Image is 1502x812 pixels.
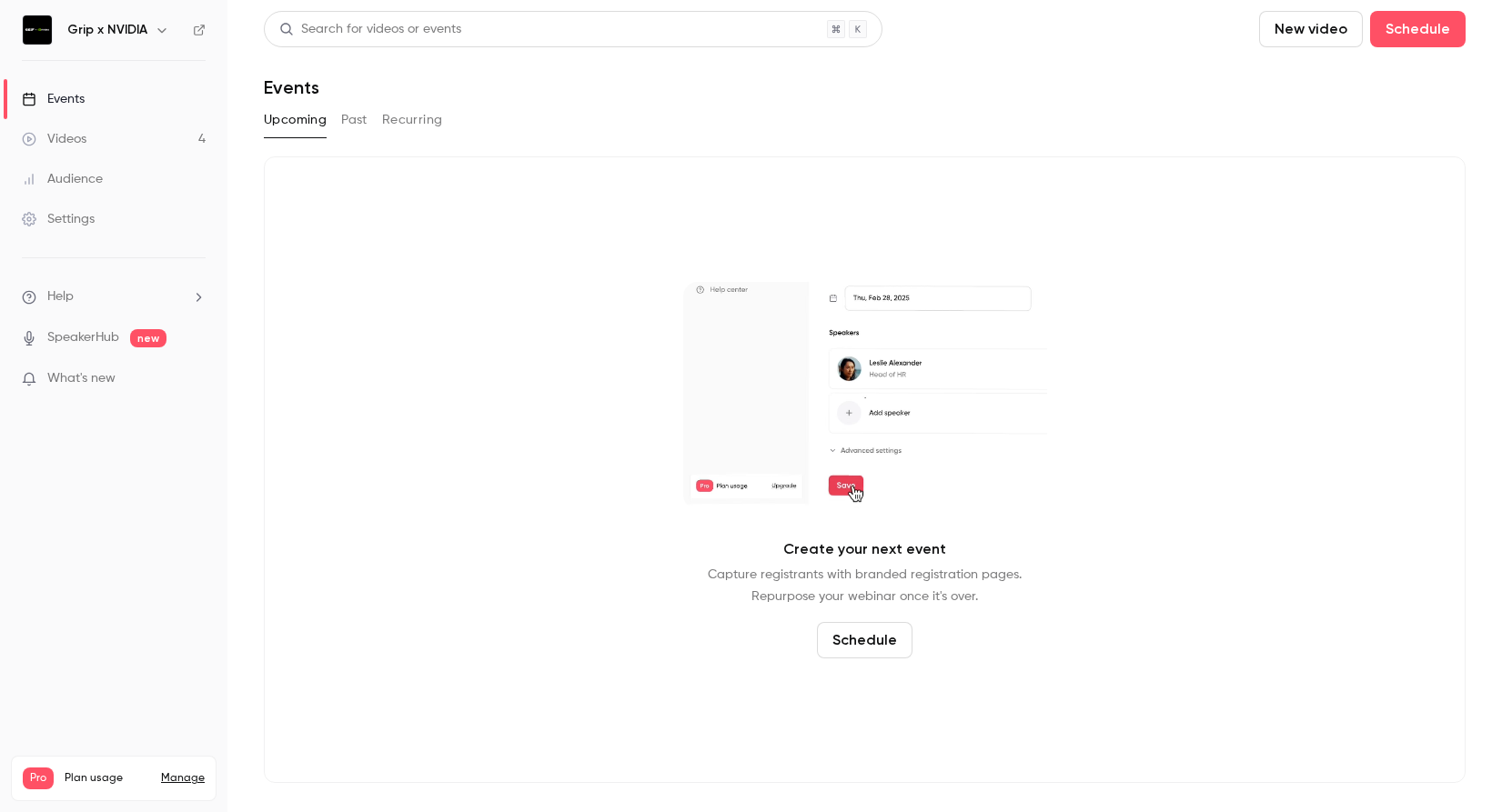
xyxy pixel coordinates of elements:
[23,15,52,45] img: Grip x NVIDIA
[22,287,206,306] li: help-dropdown-opener
[47,328,119,347] a: SpeakerHub
[1370,11,1466,47] button: Schedule
[65,771,150,786] span: Plan usage
[279,20,461,39] div: Search for videos or events
[47,287,74,306] span: Help
[22,130,86,148] div: Videos
[130,329,166,347] span: new
[22,170,103,188] div: Audience
[817,622,912,658] button: Schedule
[341,105,368,135] button: Past
[783,538,946,560] p: Create your next event
[382,105,443,135] button: Recurring
[264,105,327,135] button: Upcoming
[67,21,147,39] h6: Grip x NVIDIA
[264,76,319,98] h1: Events
[161,771,205,786] a: Manage
[22,90,85,108] div: Events
[708,564,1022,607] p: Capture registrants with branded registration pages. Repurpose your webinar once it's over.
[22,210,95,228] div: Settings
[1259,11,1363,47] button: New video
[23,767,54,789] span: Pro
[47,369,116,388] span: What's new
